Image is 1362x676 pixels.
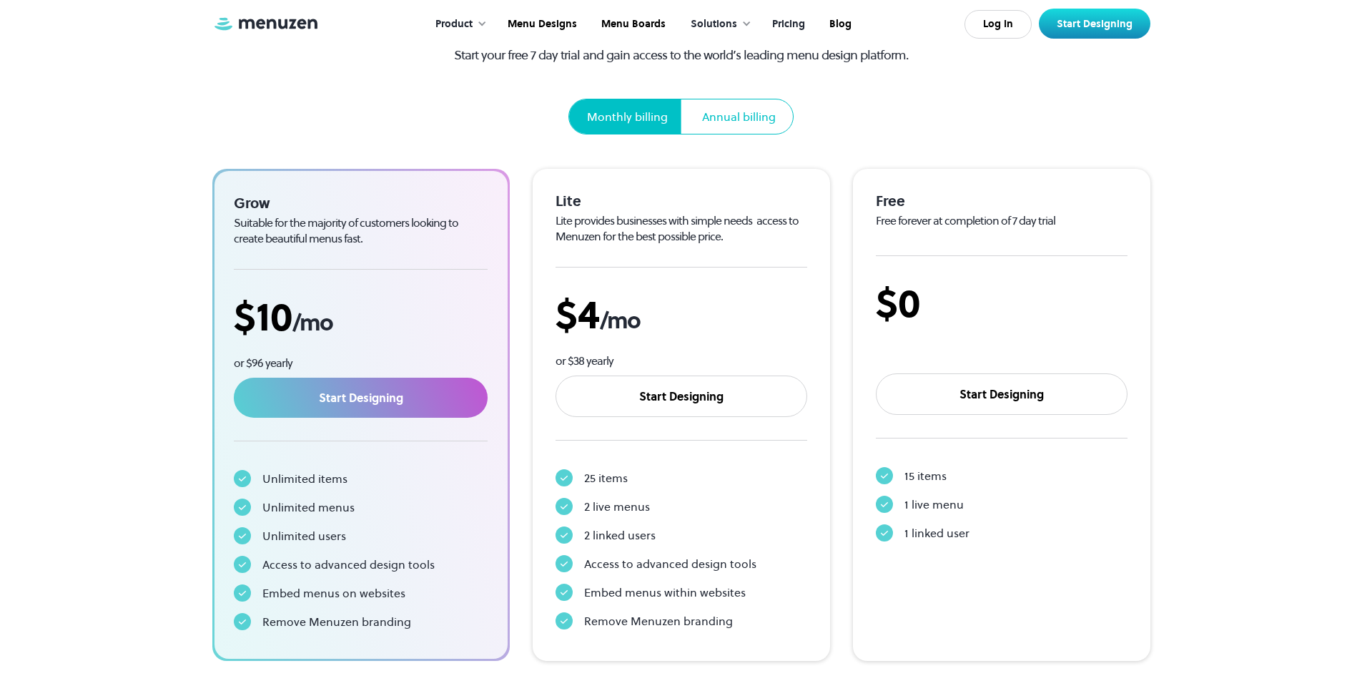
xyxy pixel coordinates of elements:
a: Log In [964,10,1032,39]
div: 15 items [904,467,947,484]
span: /mo [292,307,332,338]
p: Start your free 7 day trial and gain access to the world’s leading menu design platform. [428,45,934,64]
div: Unlimited users [262,527,346,544]
div: 2 live menus [584,498,650,515]
a: Start Designing [1039,9,1150,39]
a: Menu Designs [494,2,588,46]
span: 4 [578,287,600,342]
span: /mo [600,305,640,336]
div: Lite provides businesses with simple needs access to Menuzen for the best possible price. [556,213,807,244]
div: $ [234,293,488,341]
div: Solutions [676,2,759,46]
div: Embed menus within websites [584,584,746,601]
div: $ [556,290,807,338]
a: Start Designing [234,378,488,418]
div: Embed menus on websites [262,584,405,602]
div: or $38 yearly [556,353,807,369]
div: 2 linked users [584,526,656,544]
div: Unlimited menus [262,499,355,516]
a: Pricing [759,2,816,46]
div: 25 items [584,469,628,486]
div: Lite [556,192,807,210]
div: Remove Menuzen branding [584,612,733,630]
a: Start Designing [556,376,807,417]
div: 1 live menu [904,496,964,513]
div: Monthly billing [587,108,668,125]
div: Access to advanced design tools [584,555,756,572]
div: $0 [876,279,1127,327]
div: Solutions [691,16,737,32]
div: Grow [234,194,488,212]
a: Start Designing [876,373,1127,415]
span: 10 [256,289,292,344]
div: Annual billing [702,108,776,125]
div: Unlimited items [262,470,347,487]
div: Access to advanced design tools [262,556,435,573]
div: Suitable for the majority of customers looking to create beautiful menus fast. [234,215,488,246]
div: Free [876,192,1127,210]
a: Menu Boards [588,2,676,46]
div: Product [421,2,494,46]
div: 1 linked user [904,524,969,542]
div: or $96 yearly [234,356,488,371]
div: Free forever at completion of 7 day trial [876,213,1127,229]
div: Remove Menuzen branding [262,613,411,630]
div: Product [435,16,473,32]
a: Blog [816,2,862,46]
